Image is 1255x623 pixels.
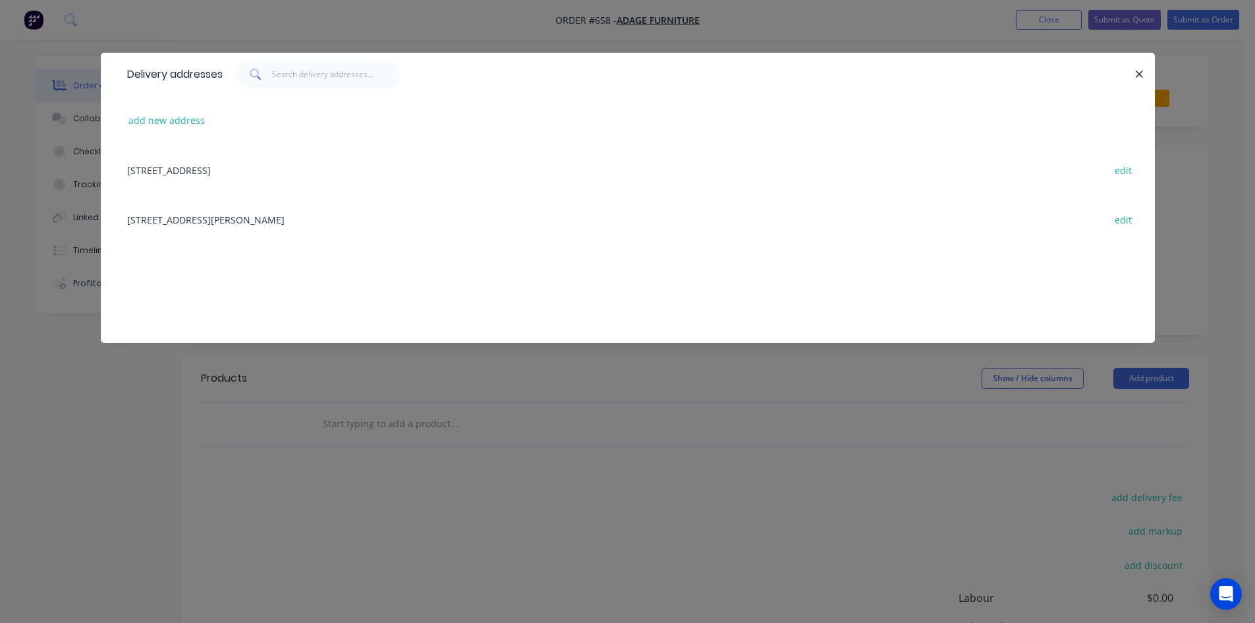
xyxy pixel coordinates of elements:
button: add new address [122,111,212,129]
input: Search delivery addresses... [272,61,401,88]
div: [STREET_ADDRESS] [121,145,1135,194]
button: edit [1108,161,1139,179]
button: edit [1108,210,1139,228]
div: Delivery addresses [121,53,223,96]
div: Open Intercom Messenger [1210,578,1242,610]
div: [STREET_ADDRESS][PERSON_NAME] [121,194,1135,244]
